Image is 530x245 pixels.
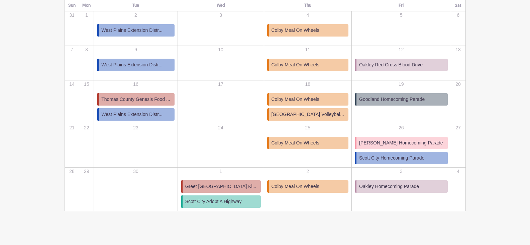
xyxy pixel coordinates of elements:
span: [PERSON_NAME] Homecoming Parade [359,139,443,146]
p: 12 [352,46,450,53]
span: Colby Meal On Wheels [272,96,319,103]
span: Goodland Homecoming Parade [359,96,425,103]
a: West Plains Extension Distr... [97,108,174,121]
span: Colby Meal On Wheels [272,61,319,68]
p: 4 [264,12,351,19]
p: 5 [352,12,450,19]
span: Oakley Red Cross Blood Drive [359,61,423,68]
a: Oakley Homecoming Parade [355,180,447,193]
p: 7 [65,46,79,53]
span: Colby Meal On Wheels [272,139,319,146]
p: 6 [451,12,465,19]
a: West Plains Extension Distr... [97,24,174,37]
p: 16 [94,81,177,88]
p: 8 [80,46,93,53]
p: 20 [451,81,465,88]
p: 26 [352,124,450,131]
a: [PERSON_NAME] Homecoming Parade [355,137,447,149]
span: Thomas County Genesis Food ... [101,96,170,103]
a: Thomas County Genesis Food ... [97,93,174,106]
p: 24 [178,124,263,131]
a: Colby Meal On Wheels [267,180,349,193]
p: 28 [65,168,79,175]
p: 2 [94,12,177,19]
span: Colby Meal On Wheels [272,27,319,34]
p: 1 [178,168,263,175]
p: 27 [451,124,465,131]
p: 3 [352,168,450,175]
a: Colby Meal On Wheels [267,24,349,37]
span: Oakley Homecoming Parade [359,183,419,190]
a: Oakley Red Cross Blood Drive [355,59,447,71]
p: 2 [264,168,351,175]
p: 15 [80,81,93,88]
p: 18 [264,81,351,88]
p: 30 [94,168,177,175]
span: West Plains Extension Distr... [101,27,163,34]
p: 3 [178,12,263,19]
a: [GEOGRAPHIC_DATA] Volleybal... [267,108,349,121]
p: 19 [352,81,450,88]
p: 9 [94,46,177,53]
a: Colby Meal On Wheels [267,93,349,106]
p: 14 [65,81,79,88]
span: West Plains Extension Distr... [101,111,163,118]
p: 29 [80,168,93,175]
p: 17 [178,81,263,88]
p: 10 [178,46,263,53]
span: Scott City Adopt A Highway [185,198,242,205]
a: Greet [GEOGRAPHIC_DATA] Ki... [181,180,261,193]
p: 11 [264,46,351,53]
p: 4 [451,168,465,175]
p: 1 [80,12,93,19]
a: Goodland Homecoming Parade [355,93,447,106]
p: 31 [65,12,79,19]
span: Greet [GEOGRAPHIC_DATA] Ki... [185,183,256,190]
p: 25 [264,124,351,131]
span: West Plains Extension Distr... [101,61,163,68]
a: Scott City Homecoming Parade [355,152,447,164]
a: Colby Meal On Wheels [267,59,349,71]
p: 22 [80,124,93,131]
span: [GEOGRAPHIC_DATA] Volleybal... [272,111,344,118]
a: West Plains Extension Distr... [97,59,174,71]
p: 23 [94,124,177,131]
p: 21 [65,124,79,131]
a: Scott City Adopt A Highway [181,195,261,208]
span: Scott City Homecoming Parade [359,155,424,162]
span: Colby Meal On Wheels [272,183,319,190]
p: 13 [451,46,465,53]
a: Colby Meal On Wheels [267,137,349,149]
